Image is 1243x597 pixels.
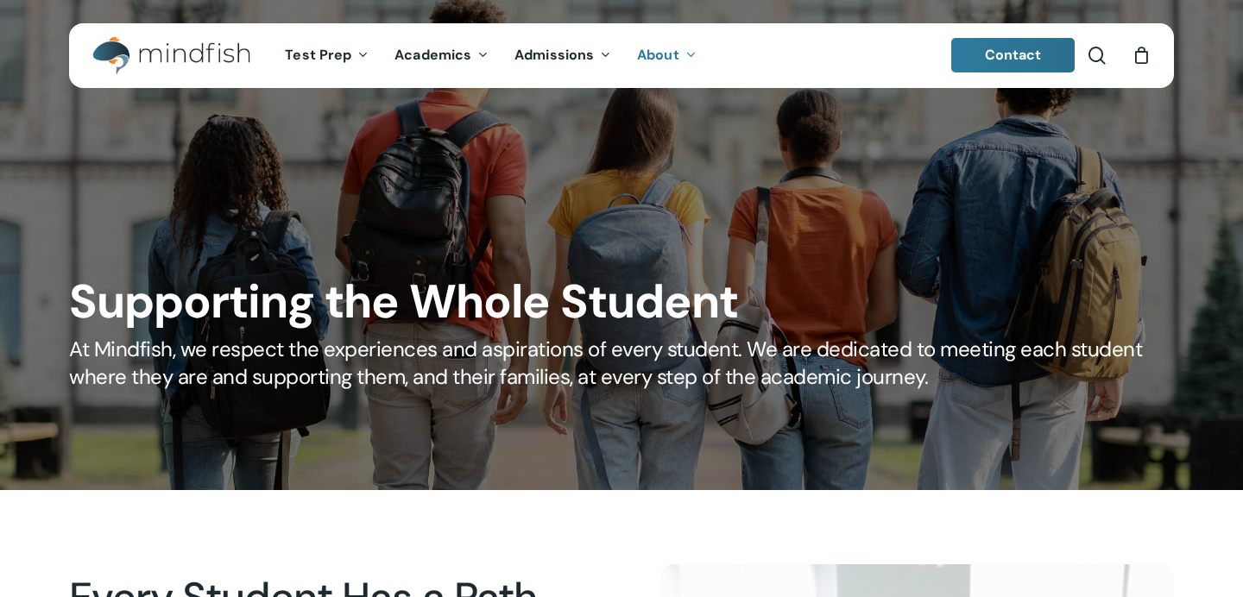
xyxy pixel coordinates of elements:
[1132,46,1151,65] a: Cart
[285,46,351,64] span: Test Prep
[69,23,1174,88] header: Main Menu
[624,48,710,63] a: About
[514,46,594,64] span: Admissions
[502,48,624,63] a: Admissions
[69,274,1174,330] h1: Supporting the Whole Student
[985,46,1042,64] span: Contact
[69,336,1174,391] h5: At Mindfish, we respect the experiences and aspirations of every student. We are dedicated to mee...
[637,46,679,64] span: About
[951,38,1076,72] a: Contact
[382,48,502,63] a: Academics
[272,48,382,63] a: Test Prep
[394,46,471,64] span: Academics
[272,23,709,88] nav: Main Menu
